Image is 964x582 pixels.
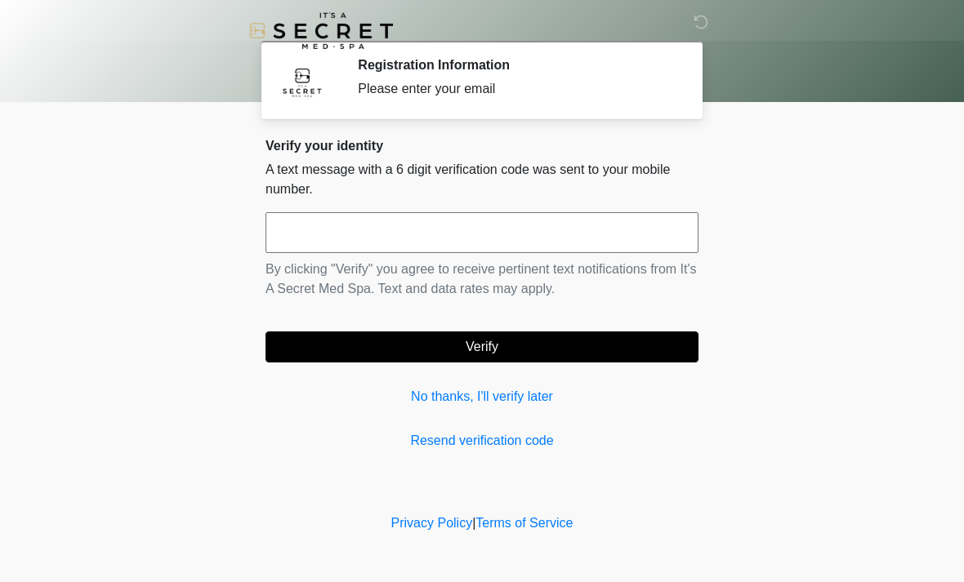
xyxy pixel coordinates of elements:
[266,160,698,199] p: A text message with a 6 digit verification code was sent to your mobile number.
[475,516,573,530] a: Terms of Service
[358,57,674,73] h2: Registration Information
[266,431,698,451] a: Resend verification code
[249,12,393,49] img: It's A Secret Med Spa Logo
[391,516,473,530] a: Privacy Policy
[266,331,698,362] button: Verify
[266,260,698,299] p: By clicking "Verify" you agree to receive pertinent text notifications from It's A Secret Med Spa...
[266,387,698,407] a: No thanks, I'll verify later
[358,79,674,99] div: Please enter your email
[472,516,475,530] a: |
[266,138,698,153] h2: Verify your identity
[278,57,327,106] img: Agent Avatar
